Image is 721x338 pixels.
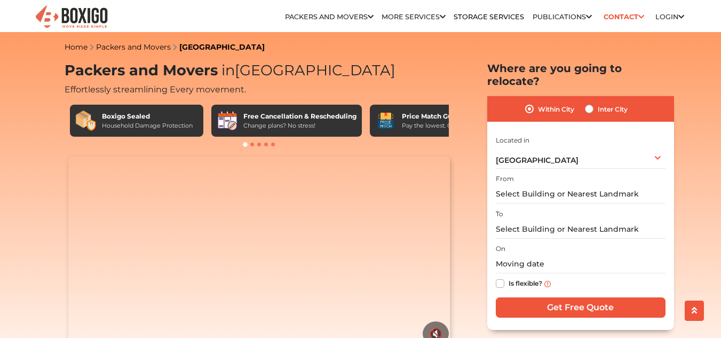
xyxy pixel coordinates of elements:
[179,42,265,52] a: [GEOGRAPHIC_DATA]
[496,209,503,219] label: To
[600,9,647,25] a: Contact
[538,103,574,115] label: Within City
[496,136,529,145] label: Located in
[509,277,542,288] label: Is flexible?
[102,121,193,130] div: Household Damage Protection
[34,4,109,30] img: Boxigo
[496,155,579,165] span: [GEOGRAPHIC_DATA]
[285,13,374,21] a: Packers and Movers
[65,84,246,95] span: Effortlessly streamlining Every movement.
[496,255,665,273] input: Moving date
[454,13,524,21] a: Storage Services
[487,62,674,88] h2: Where are you going to relocate?
[598,103,628,115] label: Inter City
[102,112,193,121] div: Boxigo Sealed
[243,121,356,130] div: Change plans? No stress!
[75,110,97,131] img: Boxigo Sealed
[496,297,665,318] input: Get Free Quote
[65,62,454,80] h1: Packers and Movers
[544,281,551,287] img: info
[217,110,238,131] img: Free Cancellation & Rescheduling
[496,244,505,254] label: On
[685,301,704,321] button: scroll up
[218,61,395,79] span: [GEOGRAPHIC_DATA]
[496,185,665,203] input: Select Building or Nearest Landmark
[243,112,356,121] div: Free Cancellation & Rescheduling
[402,112,483,121] div: Price Match Guarantee
[375,110,397,131] img: Price Match Guarantee
[402,121,483,130] div: Pay the lowest. Guaranteed!
[496,174,514,184] label: From
[221,61,235,79] span: in
[65,42,88,52] a: Home
[533,13,592,21] a: Publications
[382,13,446,21] a: More services
[496,220,665,239] input: Select Building or Nearest Landmark
[96,42,171,52] a: Packers and Movers
[655,13,684,21] a: Login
